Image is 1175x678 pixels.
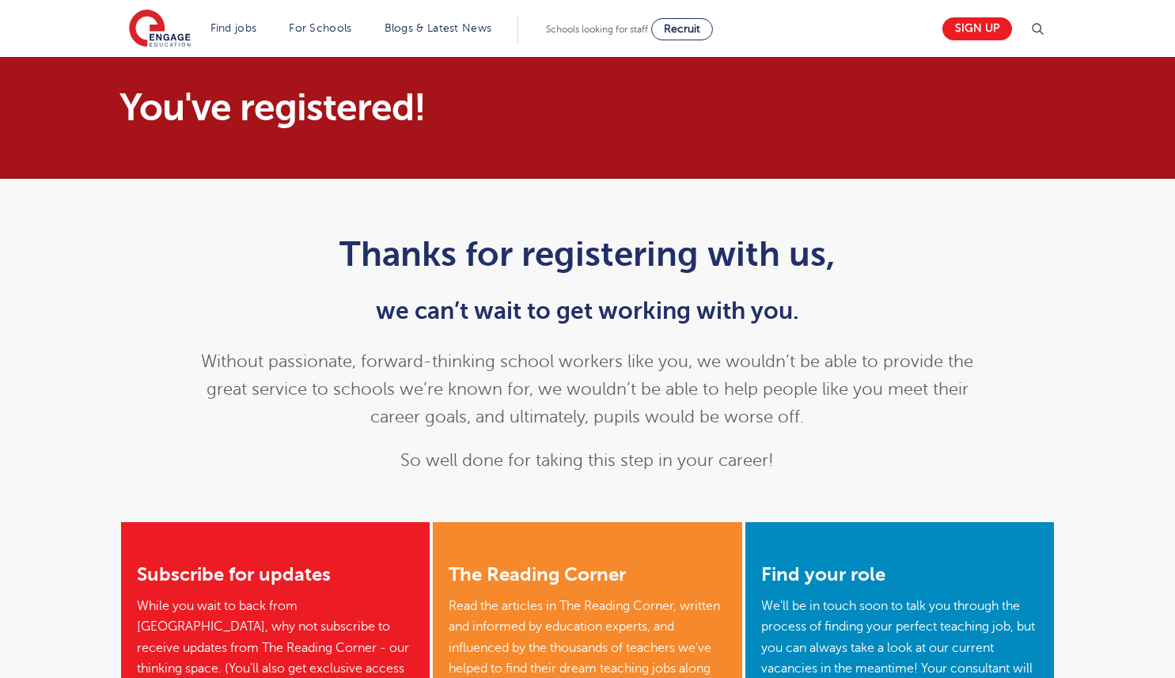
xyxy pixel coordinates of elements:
a: Recruit [651,18,713,40]
a: Find your role [761,563,885,585]
h2: we can’t wait to get working with you. [199,297,976,324]
a: Subscribe for updates [137,563,331,585]
h1: Thanks for registering with us, [199,234,976,274]
h1: You've registered! [119,89,736,127]
a: For Schools [289,22,351,34]
a: Find jobs [210,22,257,34]
a: Blogs & Latest News [385,22,492,34]
span: Schools looking for staff [546,24,648,35]
img: Engage Education [129,9,191,49]
span: Recruit [664,23,700,35]
p: Without passionate, forward-thinking school workers like you, we wouldn’t be able to provide the ... [199,348,976,431]
a: The Reading Corner [449,563,626,585]
p: So well done for taking this step in your career! [199,447,976,475]
a: Sign up [942,17,1012,40]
